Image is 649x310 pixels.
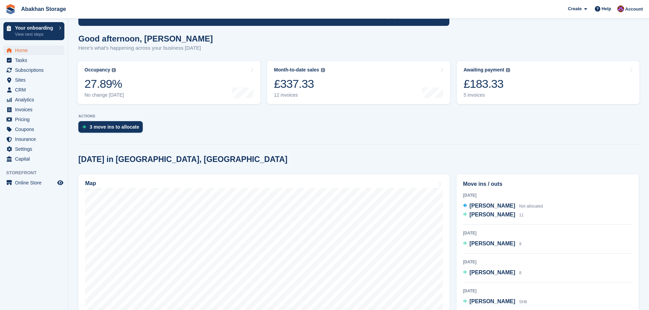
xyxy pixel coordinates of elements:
[15,105,56,114] span: Invoices
[15,26,56,30] p: Your onboarding
[6,169,68,176] span: Storefront
[469,298,515,304] span: [PERSON_NAME]
[464,77,510,91] div: £183.33
[15,31,56,37] p: View next steps
[15,178,56,187] span: Online Store
[3,95,64,104] a: menu
[3,46,64,55] a: menu
[3,115,64,124] a: menu
[78,114,639,118] p: ACTIONS
[463,192,632,198] div: [DATE]
[5,4,16,14] img: stora-icon-8386f47178a22dfd0bd8f6a31ec36ba5ce8667c1dd55bd0f319d3a0aa187defe.svg
[274,92,325,98] div: 12 invoices
[519,204,543,209] span: Not allocated
[463,240,521,248] a: [PERSON_NAME] 9
[3,178,64,187] a: menu
[463,202,543,211] a: [PERSON_NAME] Not allocated
[15,134,56,144] span: Insurance
[274,67,319,73] div: Month-to-date sales
[625,6,643,13] span: Account
[463,288,632,294] div: [DATE]
[321,68,325,72] img: icon-info-grey-7440780725fd019a000dd9b08b2336e03edf1995a4989e88bcd33f0948082b44.svg
[506,68,510,72] img: icon-info-grey-7440780725fd019a000dd9b08b2336e03edf1995a4989e88bcd33f0948082b44.svg
[78,121,146,136] a: 3 move ins to allocate
[469,212,515,217] span: [PERSON_NAME]
[3,22,64,40] a: Your onboarding View next steps
[519,242,522,246] span: 9
[519,213,524,217] span: 11
[56,179,64,187] a: Preview store
[463,180,632,188] h2: Move ins / outs
[267,61,450,104] a: Month-to-date sales £337.33 12 invoices
[15,75,56,85] span: Sites
[78,44,213,52] p: Here's what's happening across your business [DATE]
[15,115,56,124] span: Pricing
[112,68,116,72] img: icon-info-grey-7440780725fd019a000dd9b08b2336e03edf1995a4989e88bcd33f0948082b44.svg
[85,180,96,186] h2: Map
[82,125,86,129] img: move_ins_to_allocate_icon-fdf77a2bb77ea45bf5b3d319d69a93e2d87916cf1d5bf7949dd705db3b84f3ca.svg
[463,230,632,236] div: [DATE]
[15,85,56,95] span: CRM
[3,144,64,154] a: menu
[3,85,64,95] a: menu
[3,134,64,144] a: menu
[568,5,582,12] span: Create
[78,155,288,164] h2: [DATE] in [GEOGRAPHIC_DATA], [GEOGRAPHIC_DATA]
[457,61,639,104] a: Awaiting payment £183.33 5 invoices
[3,75,64,85] a: menu
[3,55,64,65] a: menu
[15,95,56,104] span: Analytics
[602,5,611,12] span: Help
[84,77,124,91] div: 27.89%
[274,77,325,91] div: £337.33
[15,144,56,154] span: Settings
[469,203,515,209] span: [PERSON_NAME]
[3,105,64,114] a: menu
[3,65,64,75] a: menu
[78,61,260,104] a: Occupancy 27.89% No change [DATE]
[15,154,56,164] span: Capital
[463,259,632,265] div: [DATE]
[84,92,124,98] div: No change [DATE]
[463,297,527,306] a: [PERSON_NAME] SH8
[464,92,510,98] div: 5 invoices
[18,3,69,15] a: Abakhan Storage
[464,67,505,73] div: Awaiting payment
[15,46,56,55] span: Home
[469,270,515,275] span: [PERSON_NAME]
[78,34,213,43] h1: Good afternoon, [PERSON_NAME]
[15,65,56,75] span: Subscriptions
[84,67,110,73] div: Occupancy
[519,299,527,304] span: SH8
[469,241,515,246] span: [PERSON_NAME]
[463,211,524,219] a: [PERSON_NAME] 11
[617,5,624,12] img: William Abakhan
[463,268,521,277] a: [PERSON_NAME] 8
[15,55,56,65] span: Tasks
[90,124,139,130] div: 3 move ins to allocate
[15,125,56,134] span: Coupons
[3,154,64,164] a: menu
[519,271,522,275] span: 8
[3,125,64,134] a: menu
